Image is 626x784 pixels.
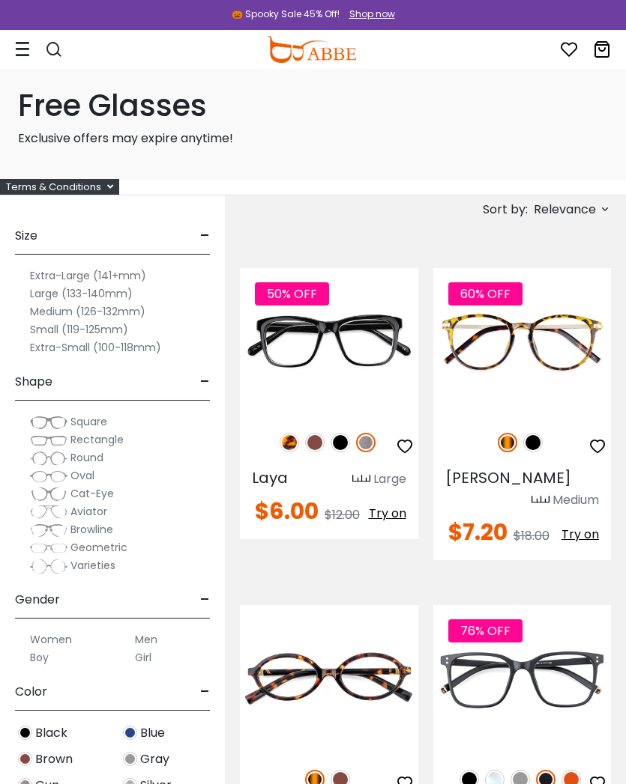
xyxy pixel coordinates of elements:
[70,522,113,537] span: Browline
[373,470,406,488] div: Large
[30,630,72,648] label: Women
[30,285,133,303] label: Large (133-140mm)
[200,218,210,254] span: -
[135,648,151,666] label: Girl
[448,282,523,306] span: 60% OFF
[305,433,325,452] img: Brown
[532,495,550,506] img: size ruler
[15,364,52,400] span: Shape
[123,726,137,740] img: Blue
[30,320,128,338] label: Small (119-125mm)
[356,433,376,452] img: Gun
[18,88,608,124] h1: Free Glasses
[70,540,127,555] span: Geometric
[267,36,355,63] img: abbeglasses.com
[448,516,508,548] span: $7.20
[498,433,517,452] img: Tortoise
[523,433,543,452] img: Black
[553,491,599,509] div: Medium
[325,506,360,523] span: $12.00
[30,267,146,285] label: Extra-Large (141+mm)
[70,414,107,429] span: Square
[349,7,395,21] div: Shop now
[433,605,612,753] img: Matte-black Nocan - TR ,Universal Bridge Fit
[15,582,60,618] span: Gender
[70,558,115,573] span: Varieties
[445,467,571,488] span: [PERSON_NAME]
[18,726,32,740] img: Black
[30,541,67,556] img: Geometric.png
[240,268,418,416] img: Gun Laya - Plastic ,Universal Bridge Fit
[280,433,299,452] img: Leopard
[70,468,94,483] span: Oval
[514,527,550,544] span: $18.00
[534,196,596,223] span: Relevance
[35,724,67,742] span: Black
[135,630,157,648] label: Men
[342,7,395,20] a: Shop now
[232,7,340,21] div: 🎃 Spooky Sale 45% Off!
[70,486,114,501] span: Cat-Eye
[483,201,528,218] span: Sort by:
[70,504,107,519] span: Aviator
[200,364,210,400] span: -
[35,750,73,768] span: Brown
[30,487,67,502] img: Cat-Eye.png
[70,450,103,465] span: Round
[562,526,599,543] span: Try on
[352,474,370,485] img: size ruler
[18,130,608,148] p: Exclusive offers may expire anytime!
[30,469,67,484] img: Oval.png
[18,752,32,766] img: Brown
[140,750,169,768] span: Gray
[255,495,319,527] span: $6.00
[30,338,161,356] label: Extra-Small (100-118mm)
[255,282,329,306] span: 50% OFF
[369,500,406,527] button: Try on
[200,674,210,710] span: -
[448,619,523,642] span: 76% OFF
[252,467,288,488] span: Laya
[30,648,49,666] label: Boy
[15,218,37,254] span: Size
[15,674,47,710] span: Color
[369,505,406,522] span: Try on
[30,451,67,466] img: Round.png
[140,724,165,742] span: Blue
[30,303,145,320] label: Medium (126-132mm)
[30,523,67,538] img: Browline.png
[30,415,67,430] img: Square.png
[200,582,210,618] span: -
[30,433,67,448] img: Rectangle.png
[433,268,612,416] img: Tortoise Callie - Combination ,Universal Bridge Fit
[70,432,124,447] span: Rectangle
[30,559,67,574] img: Varieties.png
[562,521,599,548] button: Try on
[240,605,418,753] img: Tortoise Knowledge - Acetate ,Universal Bridge Fit
[30,505,67,520] img: Aviator.png
[331,433,350,452] img: Black
[123,752,137,766] img: Gray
